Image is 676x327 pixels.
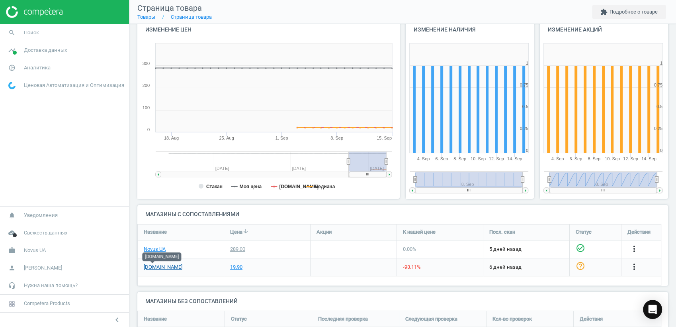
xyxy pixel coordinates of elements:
tspan: 18. Aug [164,136,179,140]
span: Название [144,315,167,323]
text: 0.25 [520,126,528,131]
span: Действия [580,315,603,323]
text: 200 [143,83,150,88]
img: ajHJNr6hYgQAAAAASUVORK5CYII= [6,6,63,18]
i: check_circle_outline [576,243,585,253]
tspan: 25. Aug [219,136,234,140]
span: Посл. скан [489,229,515,236]
div: — [317,246,320,253]
span: Название [144,229,167,236]
i: arrow_downward [242,228,249,234]
text: 1 [660,61,662,65]
span: Последняя проверка [318,315,368,323]
span: Доставка данных [24,47,67,54]
img: wGWNvw8QSZomAAAAABJRU5ErkJggg== [8,82,16,89]
i: timeline [4,43,20,58]
button: more_vert [629,262,639,272]
a: Страница товара [171,14,212,20]
h4: Изменение цен [137,20,400,39]
tspan: 6. Sep [435,156,448,161]
i: more_vert [629,244,639,254]
tspan: 6. Sep [569,156,582,161]
tspan: 8. Sep [588,156,600,161]
span: Статус [576,229,592,236]
h4: Изменение акций [540,20,668,39]
span: Следующая проверка [405,315,457,323]
div: 289.00 [230,246,245,253]
tspan: 8. Sep [331,136,344,140]
text: 1 [526,61,528,65]
tspan: 4. Sep [551,156,564,161]
a: Novus UA [144,246,166,253]
text: 0.5 [522,104,528,109]
span: Действия [627,229,651,236]
span: Нужна наша помощь? [24,282,78,289]
tspan: Моя цена [240,184,262,189]
div: Open Intercom Messenger [643,300,662,319]
text: 0.75 [654,83,662,87]
tspan: 10. Sep [471,156,486,161]
i: pie_chart_outlined [4,60,20,75]
button: more_vert [629,244,639,254]
span: Ценовая Автоматизация и Оптимизация [24,82,124,89]
tspan: [DOMAIN_NAME] [279,184,319,189]
span: Цена [230,229,242,236]
i: work [4,243,20,258]
a: [DOMAIN_NAME] [144,264,182,271]
span: Акции [317,229,332,236]
tspan: 12. Sep [489,156,504,161]
i: headset_mic [4,278,20,293]
i: chevron_left [112,315,122,325]
i: search [4,25,20,40]
tspan: 14. Sep [507,156,522,161]
i: help_outline [576,261,585,271]
span: Competera Products [24,300,70,307]
span: 5 дней назад [489,246,563,253]
text: 0 [147,127,150,132]
tspan: 10. Sep [605,156,620,161]
a: Товары [137,14,155,20]
span: 6 дней назад [489,264,563,271]
i: cloud_done [4,225,20,240]
span: Кол-во проверок [492,315,532,323]
tspan: Стакан [206,184,223,189]
tspan: 12. Sep [623,156,638,161]
button: extensionПодробнее о товаре [592,5,666,19]
span: [PERSON_NAME] [24,264,62,272]
i: notifications [4,208,20,223]
h4: Магазины без сопоставлений [137,292,668,311]
span: Статус [231,315,247,323]
div: — [317,264,320,271]
span: Поиск [24,29,39,36]
div: 19.90 [230,264,242,271]
tspan: 15. Sep [377,136,392,140]
text: 0 [526,148,528,153]
span: -93.11 % [403,264,421,270]
i: more_vert [629,262,639,272]
text: 0.5 [656,104,662,109]
span: Novus UA [24,247,46,254]
span: Уведомления [24,212,58,219]
i: person [4,260,20,276]
span: 0.00 % [403,246,416,252]
div: [DOMAIN_NAME] [142,252,181,261]
text: 300 [143,61,150,66]
tspan: 1. Sep [275,136,288,140]
span: К нашей цене [403,229,436,236]
tspan: 4. Sep [417,156,430,161]
text: 100 [143,105,150,110]
h4: Магазины с сопоставлениями [137,205,668,224]
button: chevron_left [107,315,127,325]
text: 0 [660,148,662,153]
span: Свежесть данных [24,229,67,236]
span: Страница товара [137,3,202,13]
span: Аналитика [24,64,51,71]
tspan: медиана [315,184,335,189]
tspan: 14. Sep [641,156,656,161]
text: 0.75 [520,83,528,87]
text: 0.25 [654,126,662,131]
h4: Изменение наличия [406,20,534,39]
i: extension [600,8,608,16]
tspan: 8. Sep [453,156,466,161]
